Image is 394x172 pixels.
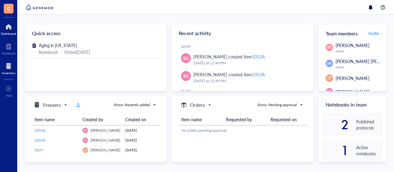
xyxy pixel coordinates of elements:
[327,89,332,94] span: SG
[336,49,383,53] div: Admin
[7,5,10,12] span: C
[181,128,305,133] div: No orders pending approval
[176,51,308,69] a: SG[PERSON_NAME] created item1053A[DATE] at 12:40 PM
[34,138,46,143] span: 1053A
[318,25,387,42] div: Team members
[64,49,90,55] div: Visited [DATE]
[6,94,12,97] div: Add
[336,75,369,81] span: [PERSON_NAME]
[25,25,167,42] div: Quick access
[336,89,369,95] span: [PERSON_NAME]
[2,51,16,55] div: Notebook
[223,114,268,125] th: Requested by
[190,101,205,109] h5: Orders
[193,78,304,84] div: [DATE] at 12:39 PM
[34,138,78,143] a: 1053A
[2,71,15,75] div: Inventory
[183,55,189,62] span: SG
[39,42,77,48] span: Aging in [US_STATE]
[123,114,160,125] th: Created on
[90,147,120,153] span: [PERSON_NAME]
[80,114,123,125] th: Created by
[356,144,383,157] div: Active notebooks
[1,32,16,35] div: Dashboard
[114,102,150,108] div: Show: Recently added
[322,146,349,155] div: 1
[257,102,297,108] div: Show: Pending approval
[125,147,158,153] div: [DATE]
[322,120,349,130] div: 2
[84,148,87,152] span: LP
[125,138,158,143] div: [DATE]
[368,30,379,36] span: Invite
[2,61,15,75] a: Inventory
[252,54,265,60] div: 1053A
[327,61,332,66] span: LW
[268,114,307,125] th: Requested on
[90,128,120,133] span: [PERSON_NAME]
[181,45,308,48] div: [DATE]
[183,73,189,79] span: SG
[34,128,78,133] a: 1053A
[34,147,43,153] span: 2029
[25,4,55,11] img: genemod-logo
[2,42,16,55] a: Notebook
[171,25,313,42] div: Recent activity
[43,101,61,109] h5: Freezers
[84,129,86,132] span: SG
[34,147,78,153] a: 2029
[193,53,265,60] div: [PERSON_NAME] created item
[90,138,120,143] span: [PERSON_NAME]
[1,22,16,35] a: Dashboard
[356,118,383,131] div: Published protocols
[84,139,86,142] span: SG
[193,60,304,66] div: [DATE] at 12:40 PM
[368,28,379,38] button: Invite
[60,49,62,55] div: |
[193,71,265,78] div: [PERSON_NAME] created item
[179,114,223,125] th: Item name
[252,71,265,78] div: 1053A
[318,96,387,113] div: Notebooks in team
[39,49,58,55] div: Notebook
[327,45,332,50] span: KE
[336,42,369,48] span: [PERSON_NAME]
[176,69,308,86] a: SG[PERSON_NAME] created item1053A[DATE] at 12:39 PM
[34,128,46,133] span: 1053A
[32,114,80,125] th: Item name
[125,128,158,133] div: [DATE]
[328,75,332,81] span: LP
[336,65,393,69] div: Admin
